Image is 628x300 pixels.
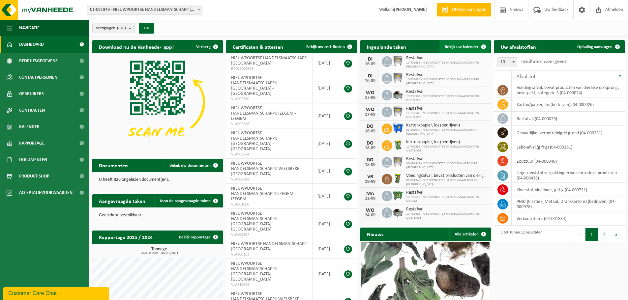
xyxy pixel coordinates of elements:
[512,168,625,183] td: lege kunststof verpakkingen van corrosieve producten (04-000438)
[577,45,613,49] span: Ophaling aanvragen
[19,69,57,86] span: Contactpersonen
[313,103,337,128] td: [DATE]
[512,83,625,97] td: voedingsafval, bevat producten van dierlijke oorsprong, onverpakt, categorie 3 (04-000024)
[154,194,222,207] a: Toon de aangevraagde taken
[598,228,611,241] button: 2
[449,228,490,241] a: Alle artikelen
[406,56,488,61] span: Restafval
[96,23,126,33] span: Vestigingen
[19,168,49,184] span: Product Shop
[406,212,488,220] span: 10-738588 - NIEUWPOORTSE HANDELSMAATSCHAPPIJ OOSTENDE
[392,106,404,117] img: WB-1100-GAL-GY-02
[364,179,377,184] div: 19-09
[174,231,222,244] a: Bekijk rapportage
[406,140,488,145] span: Karton/papier, los (bedrijven)
[512,197,625,211] td: PMD (Plastiek, Metaal, Drankkartons) (bedrijven) (04-000978)
[585,228,598,241] button: 1
[92,53,223,151] img: Download de VHEPlus App
[497,227,542,242] div: 1 tot 10 van 12 resultaten
[406,128,488,136] span: 01-091949 - NIEUWPOORTSE HANDELSMAATSCHAPP [GEOGRAPHIC_DATA]
[517,74,535,79] span: Afvalstof
[364,163,377,167] div: 18-09
[512,126,625,140] td: gevaarlijke, verontreinigde grond (04-000231)
[364,73,377,79] div: DI
[226,40,290,53] h2: Certificaten & attesten
[231,177,307,182] span: VLA900942
[169,163,211,168] span: Bekijk uw documenten
[313,159,337,184] td: [DATE]
[392,123,404,134] img: WB-1100-HPE-BE-01
[360,228,390,240] h2: Nieuws
[512,112,625,126] td: restafval (04-000029)
[364,62,377,67] div: 16-09
[231,152,307,157] span: VLA902584
[437,3,491,16] a: Offerte aanvragen
[364,174,377,179] div: VR
[231,161,302,177] span: NIEUWPOORTSE HANDELSMAATSCHAPPIJ WIELSBEKE - [GEOGRAPHIC_DATA]
[3,286,110,300] iframe: chat widget
[364,191,377,196] div: MA
[392,139,404,150] img: WB-0240-HPE-GN-50
[611,228,621,241] button: Next
[301,40,356,53] a: Bekijk uw certificaten
[231,56,307,66] span: NIEUWPOORTSE HANDELSMAATSCHAPP [GEOGRAPHIC_DATA]
[87,5,202,14] span: 01-091949 - NIEUWPOORTSE HANDELSMAATSCHAPP NIEUWPOORT - NIEUWPOORT
[364,146,377,150] div: 18-09
[19,119,40,135] span: Kalender
[231,282,307,287] span: VLA610642
[313,184,337,209] td: [DATE]
[313,53,337,73] td: [DATE]
[19,20,40,36] span: Navigatie
[392,72,404,83] img: WB-1100-GAL-GY-02
[406,190,488,195] span: Restafval
[364,124,377,129] div: DO
[231,75,277,96] span: NIEUWPOORTSE HANDELSMAATSCHAPPIJ [GEOGRAPHIC_DATA] - [GEOGRAPHIC_DATA]
[392,156,404,167] img: WB-1100-GAL-GY-02
[392,190,404,201] img: WB-0660-HPE-GN-01
[392,206,404,218] img: WB-5000-GAL-GY-01
[406,207,488,212] span: Restafval
[231,66,307,71] span: RED25000395
[117,26,126,30] count: (8/8)
[512,154,625,168] td: zoutzuur (04-000340)
[231,261,277,282] span: NIEUWPOORTSE HANDELSMAATSCHAPPIJ [GEOGRAPHIC_DATA] - [GEOGRAPHIC_DATA]
[160,199,211,203] span: Toon de aangevraagde taken
[92,40,180,53] h2: Download nu de Vanheede+ app!
[19,86,44,102] span: Gebruikers
[521,59,567,64] label: resultaten weergeven
[364,157,377,163] div: DO
[231,232,307,237] span: VLA000997
[313,239,337,259] td: [DATE]
[92,159,135,172] h2: Documenten
[392,89,404,100] img: WB-5000-GAL-GY-01
[19,36,44,53] span: Dashboard
[406,123,488,128] span: Karton/papier, los (bedrijven)
[313,209,337,239] td: [DATE]
[364,112,377,117] div: 17-09
[313,73,337,103] td: [DATE]
[231,131,277,151] span: NIEUWPOORTSE HANDELSMAATSCHAPPIJ [GEOGRAPHIC_DATA] - [GEOGRAPHIC_DATA]
[406,95,488,102] span: 10-738588 - NIEUWPOORTSE HANDELSMAATSCHAPPIJ OOSTENDE
[439,40,490,53] a: Bekijk uw kalender
[231,241,307,252] span: NIEUWPOORTSE HANDELSMAATSCHAPP [GEOGRAPHIC_DATA]
[406,89,488,95] span: Restafval
[99,177,216,182] p: U heeft 826 ongelezen document(en).
[231,186,296,202] span: NIEUWPOORTSE HANDELSMAATSCHAPPIJ IZEGEM - IZEGEM
[306,45,345,49] span: Bekijk uw certificaten
[99,213,216,218] p: Geen data beschikbaar.
[92,194,152,207] h2: Aangevraagde taken
[19,184,73,201] span: Acceptatievoorwaarden
[96,247,223,255] h3: Tonnage
[19,151,47,168] span: Documenten
[406,78,488,86] span: 10-738683 - NIEUWPOORTSE HANDELSMAATSCHAPPIJ [GEOGRAPHIC_DATA]
[406,61,488,69] span: 10-738683 - NIEUWPOORTSE HANDELSMAATSCHAPPIJ [GEOGRAPHIC_DATA]
[364,213,377,218] div: 24-09
[196,45,211,49] span: Verberg
[406,106,488,111] span: Restafval
[392,55,404,67] img: WB-1100-GAL-GY-02
[572,40,624,53] a: Ophaling aanvragen
[445,45,479,49] span: Bekijk uw kalender
[96,252,223,255] span: 2024: 0,860 t - 2025: 0,200 t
